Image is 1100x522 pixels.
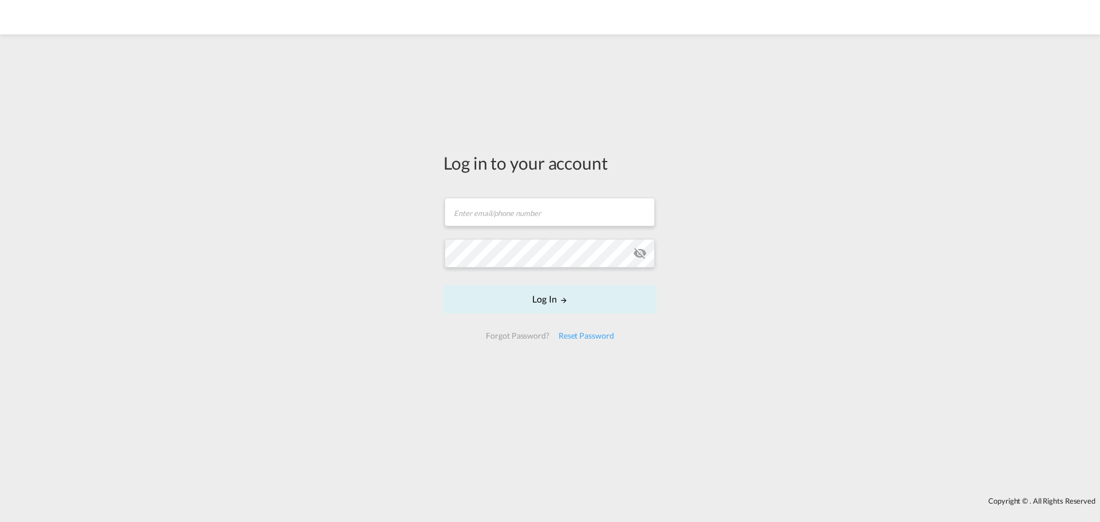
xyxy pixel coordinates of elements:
[445,198,655,226] input: Enter email/phone number
[633,246,647,260] md-icon: icon-eye-off
[481,325,553,346] div: Forgot Password?
[443,285,657,313] button: LOGIN
[554,325,619,346] div: Reset Password
[443,151,657,175] div: Log in to your account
